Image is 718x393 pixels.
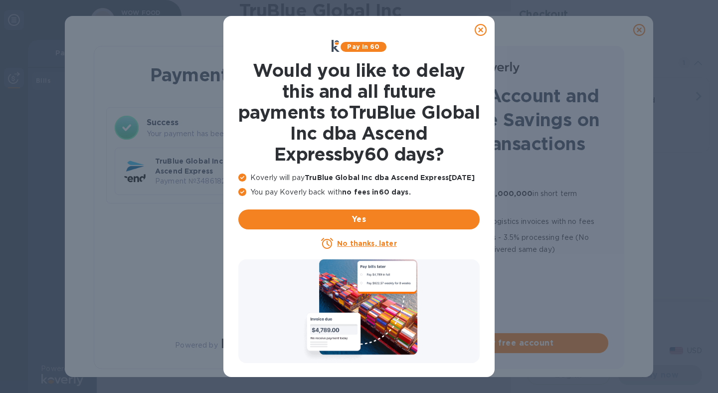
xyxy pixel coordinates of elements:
button: Yes [238,209,480,229]
b: no fees in 60 days . [342,188,410,196]
b: TruBlue Global Inc dba Ascend Express [DATE] [305,174,475,182]
span: Yes [246,213,472,225]
p: TruBlue Global Inc dba Ascend Express [155,156,263,176]
h3: Success [147,117,324,129]
p: You pay Koverly back with [238,187,480,197]
h1: Create an Account and Unlock Fee Savings on Future Transactions [389,84,608,156]
p: Payment № 34861826 [155,176,263,187]
p: Koverly will pay [238,173,480,183]
button: Create your free account [389,333,608,353]
p: $782.42 [267,171,316,182]
b: Pay in 60 [347,43,379,50]
b: Total [267,162,287,170]
b: Lower fee [404,233,442,241]
p: all logistics invoices with no fees [404,215,608,227]
p: Powered by [175,340,217,351]
p: Your payment has been completed. [147,129,324,139]
u: No thanks, later [337,239,396,247]
p: Quick approval for up to in short term financing [404,188,608,211]
b: 60 more days to pay [404,217,482,225]
img: Logo [222,339,264,351]
img: Logo [478,62,520,74]
span: Create your free account [397,337,600,349]
b: No transaction fees [404,174,478,182]
h1: Would you like to delay this and all future payments to TruBlue Global Inc dba Ascend Express by ... [238,60,480,165]
p: No transaction limit [404,259,608,271]
h1: Payment Result [110,62,329,87]
p: for Credit cards - 3.5% processing fee (No transaction limit, funds delivered same day) [404,231,608,255]
b: $1,000,000 [488,190,533,197]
